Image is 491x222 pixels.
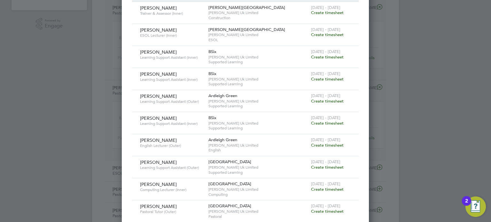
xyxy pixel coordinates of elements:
[311,49,340,54] span: [DATE] - [DATE]
[208,5,285,10] span: [PERSON_NAME][GEOGRAPHIC_DATA]
[208,170,308,175] span: Supported Learning
[311,159,340,165] span: [DATE] - [DATE]
[140,77,204,82] span: Learning Support Assistant (Inner)
[208,59,308,65] span: Supported Learning
[208,148,308,153] span: English
[311,203,340,209] span: [DATE] - [DATE]
[208,27,285,32] span: [PERSON_NAME][GEOGRAPHIC_DATA]
[208,137,237,142] span: Ardleigh Green
[140,165,204,170] span: Learning Support Assistant (Outer)
[140,203,177,209] span: [PERSON_NAME]
[208,10,308,15] span: [PERSON_NAME] Uk Limited
[311,187,344,192] span: Create timesheet
[311,93,340,98] span: [DATE] - [DATE]
[311,27,340,32] span: [DATE] - [DATE]
[311,32,344,37] span: Create timesheet
[208,49,216,54] span: BSix
[208,93,237,98] span: Ardleigh Green
[140,27,177,33] span: [PERSON_NAME]
[208,32,308,37] span: [PERSON_NAME] Uk Limited
[140,187,204,192] span: Computing Lecturer (Inner)
[140,115,177,121] span: [PERSON_NAME]
[311,137,340,142] span: [DATE] - [DATE]
[311,181,340,187] span: [DATE] - [DATE]
[311,209,344,214] span: Create timesheet
[208,115,216,120] span: BSix
[140,71,177,77] span: [PERSON_NAME]
[465,196,486,217] button: Open Resource Center, 2 new notifications
[140,55,204,60] span: Learning Support Assistant (Inner)
[208,15,308,20] span: Construction
[140,11,204,16] span: Trainer & Assessor (Inner)
[140,99,204,104] span: Learning Support Assistant (Outer)
[311,76,344,82] span: Create timesheet
[208,159,251,165] span: [GEOGRAPHIC_DATA]
[208,71,216,76] span: BSix
[140,143,204,148] span: English Lecturer (Outer)
[140,93,177,99] span: [PERSON_NAME]
[208,187,308,192] span: [PERSON_NAME] Uk Limited
[208,121,308,126] span: [PERSON_NAME] Uk Limited
[208,55,308,60] span: [PERSON_NAME] Uk Limited
[208,192,308,197] span: Computing
[311,71,340,76] span: [DATE] - [DATE]
[140,33,204,38] span: ESOL Lecturer (Inner)
[208,181,251,187] span: [GEOGRAPHIC_DATA]
[140,121,204,126] span: Learning Support Assistant (Inner)
[311,10,344,15] span: Create timesheet
[208,209,308,214] span: [PERSON_NAME] Uk Limited
[208,37,308,42] span: ESOL
[208,103,308,109] span: Supported Learning
[208,203,251,209] span: [GEOGRAPHIC_DATA]
[140,137,177,143] span: [PERSON_NAME]
[140,5,177,11] span: [PERSON_NAME]
[208,143,308,148] span: [PERSON_NAME] Uk Limited
[311,115,340,120] span: [DATE] - [DATE]
[140,159,177,165] span: [PERSON_NAME]
[311,120,344,126] span: Create timesheet
[311,54,344,60] span: Create timesheet
[208,165,308,170] span: [PERSON_NAME] Uk Limited
[208,81,308,87] span: Supported Learning
[208,99,308,104] span: [PERSON_NAME] Uk Limited
[208,126,308,131] span: Supported Learning
[311,142,344,148] span: Create timesheet
[140,209,204,214] span: Pastoral Tutor (Outer)
[208,77,308,82] span: [PERSON_NAME] Uk Limited
[208,214,308,219] span: Pastoral
[311,98,344,104] span: Create timesheet
[311,5,340,10] span: [DATE] - [DATE]
[311,165,344,170] span: Create timesheet
[465,201,468,209] div: 2
[140,181,177,187] span: [PERSON_NAME]
[140,49,177,55] span: [PERSON_NAME]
